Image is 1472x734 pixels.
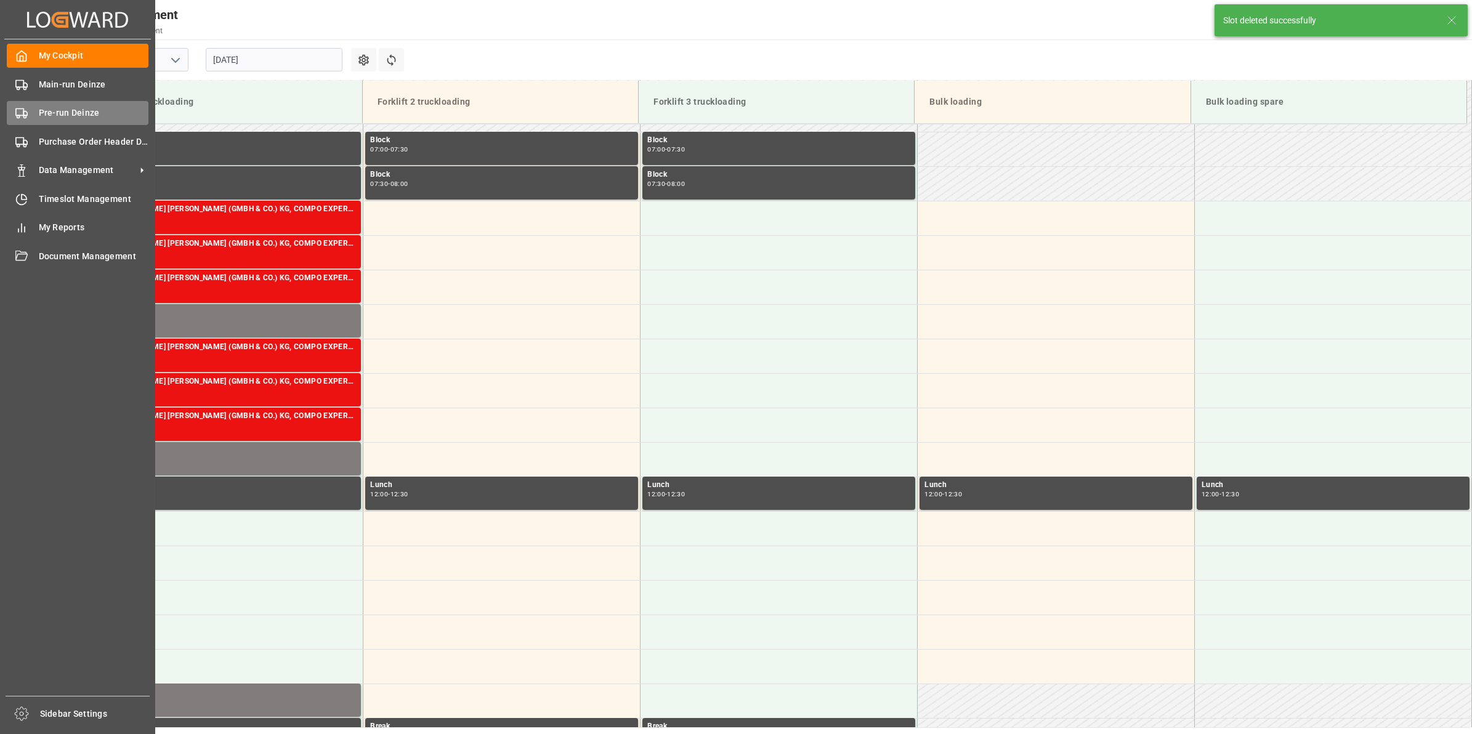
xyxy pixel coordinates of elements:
div: Bulk loading spare [1201,91,1457,113]
div: FR. [PERSON_NAME] [PERSON_NAME] (GMBH & CO.) KG, COMPO EXPERT Benelux N.V. [93,272,356,284]
div: Block [647,134,910,147]
span: Timeslot Management [39,193,149,206]
span: My Cockpit [39,49,149,62]
div: , [93,686,356,698]
span: Data Management [39,164,136,177]
div: - [665,181,667,187]
a: Main-run Deinze [7,72,148,96]
div: Main ref : 14050333 [93,388,356,398]
div: Slot deleted successfully [1223,14,1435,27]
div: 12:00 [1202,491,1219,497]
div: Lunch [93,479,356,491]
div: - [388,181,390,187]
div: Main ref : 14050332 [93,353,356,364]
div: Main ref : DEMATRA [93,698,356,709]
div: Main ref : . [93,457,356,467]
div: 08:00 [667,181,685,187]
span: Document Management [39,250,149,263]
div: - [665,147,667,152]
div: - [388,491,390,497]
div: 12:30 [1221,491,1239,497]
div: Main ref : 14050330 [93,250,356,260]
div: - [665,491,667,497]
div: 12:30 [944,491,962,497]
div: 07:30 [390,147,408,152]
span: Purchase Order Header Deinze [39,135,149,148]
div: Main ref : . [93,319,356,329]
div: FR. [PERSON_NAME] [PERSON_NAME] (GMBH & CO.) KG, COMPO EXPERT Benelux N.V. [93,410,356,422]
div: - [942,491,944,497]
div: Lunch [924,479,1187,491]
div: Lunch [1202,479,1465,491]
div: Block [647,169,910,181]
div: , [93,445,356,457]
div: Main ref : 14050334 [93,422,356,433]
div: FR. [PERSON_NAME] [PERSON_NAME] (GMBH & CO.) KG, COMPO EXPERT Benelux N.V. [93,341,356,353]
div: Break [370,720,633,733]
div: Forklift 2 truckloading [373,91,628,113]
input: DD.MM.YYYY [206,48,342,71]
div: Break [93,720,356,733]
div: 07:00 [370,147,388,152]
div: Forklift 3 truckloading [649,91,904,113]
div: Main ref : 14050329 [93,216,356,226]
div: - [1219,491,1221,497]
div: 07:30 [647,181,665,187]
span: Sidebar Settings [40,708,150,720]
div: Forklift 1 truckloading [96,91,352,113]
div: Block [93,169,356,181]
div: 12:30 [390,491,408,497]
span: Main-run Deinze [39,78,149,91]
div: 12:00 [924,491,942,497]
div: Break [647,720,910,733]
div: 07:30 [667,147,685,152]
div: Block [370,169,633,181]
div: 12:00 [647,491,665,497]
div: Lunch [647,479,910,491]
div: FR. [PERSON_NAME] [PERSON_NAME] (GMBH & CO.) KG, COMPO EXPERT Benelux N.V. [93,238,356,250]
button: open menu [166,50,184,70]
div: Block [93,134,356,147]
div: FR. [PERSON_NAME] [PERSON_NAME] (GMBH & CO.) KG, COMPO EXPERT Benelux N.V. [93,203,356,216]
div: FR. [PERSON_NAME] [PERSON_NAME] (GMBH & CO.) KG, COMPO EXPERT Benelux N.V. [93,376,356,388]
a: Pre-run Deinze [7,101,148,125]
a: Timeslot Management [7,187,148,211]
div: 12:30 [667,491,685,497]
div: Lunch [370,479,633,491]
div: Main ref : 14050331 [93,284,356,295]
span: My Reports [39,221,149,234]
span: Pre-run Deinze [39,107,149,119]
div: Block [370,134,633,147]
div: , [93,307,356,319]
div: 08:00 [390,181,408,187]
a: My Cockpit [7,44,148,68]
div: Bulk loading [924,91,1180,113]
div: 12:00 [370,491,388,497]
div: - [388,147,390,152]
div: 07:30 [370,181,388,187]
a: Purchase Order Header Deinze [7,129,148,153]
div: 07:00 [647,147,665,152]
